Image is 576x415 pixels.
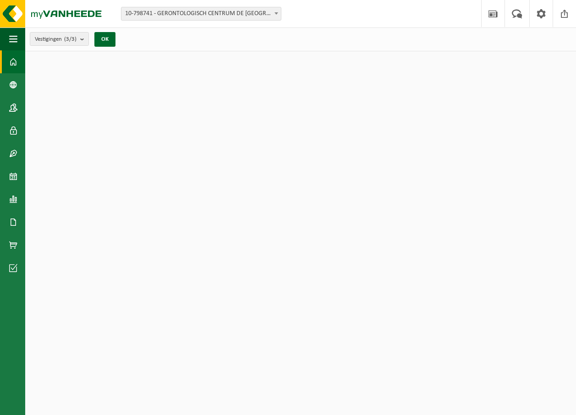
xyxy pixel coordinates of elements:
button: OK [94,32,115,47]
count: (3/3) [64,36,77,42]
span: 10-798741 - GERONTOLOGISCH CENTRUM DE HAAN VZW - DROGENBOS [121,7,281,20]
span: Vestigingen [35,33,77,46]
button: Vestigingen(3/3) [30,32,89,46]
span: 10-798741 - GERONTOLOGISCH CENTRUM DE HAAN VZW - DROGENBOS [121,7,281,21]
